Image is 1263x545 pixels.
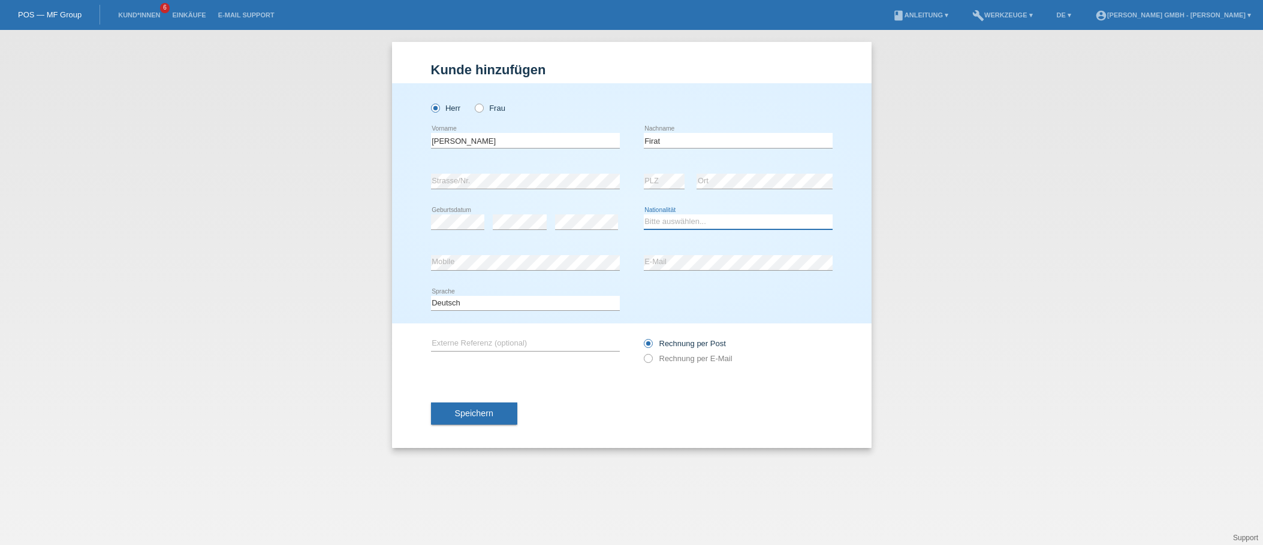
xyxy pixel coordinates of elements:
[1051,11,1077,19] a: DE ▾
[18,10,82,19] a: POS — MF Group
[475,104,505,113] label: Frau
[455,408,493,418] span: Speichern
[644,354,652,369] input: Rechnung per E-Mail
[431,104,461,113] label: Herr
[431,62,833,77] h1: Kunde hinzufügen
[1095,10,1107,22] i: account_circle
[644,339,652,354] input: Rechnung per Post
[972,10,984,22] i: build
[644,339,726,348] label: Rechnung per Post
[475,104,483,111] input: Frau
[160,3,170,13] span: 6
[431,402,517,425] button: Speichern
[1089,11,1257,19] a: account_circle[PERSON_NAME] GmbH - [PERSON_NAME] ▾
[893,10,905,22] i: book
[166,11,212,19] a: Einkäufe
[887,11,954,19] a: bookAnleitung ▾
[212,11,281,19] a: E-Mail Support
[966,11,1039,19] a: buildWerkzeuge ▾
[431,104,439,111] input: Herr
[644,354,733,363] label: Rechnung per E-Mail
[112,11,166,19] a: Kund*innen
[1233,534,1258,542] a: Support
